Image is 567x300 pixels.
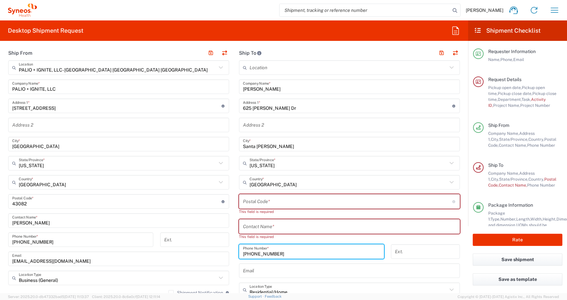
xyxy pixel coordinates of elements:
span: Requester Information [488,49,536,54]
span: Project Number [520,103,550,108]
button: Save shipment [473,254,562,266]
span: Phone Number [527,183,555,188]
span: Name, [488,57,500,62]
button: Save as template [473,273,562,285]
span: Email [513,57,524,62]
a: Feedback [265,294,282,298]
h2: Ship From [8,50,32,56]
span: Country, [528,177,544,182]
span: [DATE] 11:13:37 [64,295,89,299]
span: Server: 2025.20.0-db47332bad5 [8,295,89,299]
span: [DATE] 12:11:14 [136,295,160,299]
div: This field is required [239,209,460,215]
span: City, [491,137,499,142]
span: Company Name, [488,131,519,136]
span: Contact Name, [499,183,527,188]
span: Height, [543,217,556,222]
span: Department, [498,97,522,102]
h2: Ship To [239,50,262,56]
span: Contact Name, [499,143,527,148]
span: Package 1: [488,211,505,222]
span: Project Name, [493,103,520,108]
span: Length, [516,217,530,222]
span: State/Province, [499,177,528,182]
input: Shipment, tracking or reference number [280,4,450,16]
span: Ship From [488,123,509,128]
span: Type, [491,217,500,222]
div: This field is required [239,234,460,240]
span: Pickup open date, [488,85,522,90]
span: Package Information [488,202,533,208]
span: Number, [500,217,516,222]
h2: Desktop Shipment Request [8,27,83,35]
button: Rate [473,234,562,246]
a: Support [248,294,265,298]
span: Company Name, [488,171,519,176]
span: Request Details [488,77,522,82]
span: Copyright © [DATE]-[DATE] Agistix Inc., All Rights Reserved [458,294,559,300]
span: Country, [528,137,544,142]
span: Ship To [488,163,503,168]
label: Shipment Notification [168,290,223,295]
span: Task, [522,97,531,102]
span: [PERSON_NAME] [466,7,503,13]
span: City, [491,177,499,182]
span: State/Province, [499,137,528,142]
span: Pickup close date, [498,91,532,96]
span: Phone, [500,57,513,62]
span: Width, [530,217,543,222]
h2: Shipment Checklist [474,27,541,35]
span: Client: 2025.20.0-8c6e0cf [92,295,160,299]
span: Phone Number [527,143,555,148]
